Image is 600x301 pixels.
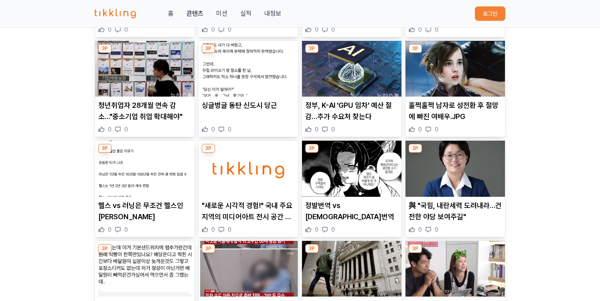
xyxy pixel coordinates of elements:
span: 0 [124,26,128,34]
span: 0 [435,226,438,234]
a: 내정보 [264,9,281,18]
img: 훌쩍훌쩍 남자로 성전환 후 절망에 빠진 여배우.JPG [405,41,505,97]
span: 0 [124,226,128,234]
p: 청년취업자 28개월 연속 감소…"중소기업 취업 확대해야" [98,100,191,122]
img: "새로운 시각적 경험!" 국내 주요 지역의 미디어아트 전시 공간 탐방기 [199,141,298,197]
img: 헬스 vs 러닝은 무조건 헬스인 이유 [95,141,195,197]
span: 0 [315,125,318,133]
p: 헬스 vs 러닝은 무조건 헬스인 [PERSON_NAME] [98,200,191,222]
span: 0 [418,226,422,234]
p: 싱글벙글 동탄 신도시 당근 [202,100,295,111]
div: 3P 청년취업자 28개월 연속 감소…"중소기업 취업 확대해야" 청년취업자 28개월 연속 감소…"중소기업 취업 확대해야" 0 0 [95,40,195,137]
span: 0 [331,26,335,34]
button: 미션 [216,9,227,18]
p: "새로운 시각적 경험!" 국내 주요 지역의 미디어아트 전시 공간 탐방기 [202,200,295,222]
div: 3P [305,144,318,153]
span: 0 [435,125,438,133]
div: 3P 헬스 vs 러닝은 무조건 헬스인 이유 헬스 vs 러닝은 무조건 헬스인 [PERSON_NAME] 0 0 [95,140,195,237]
div: 3P 정발번역 vs 불법번역 정발번역 vs [DEMOGRAPHIC_DATA]번역 0 0 [302,140,402,237]
span: 0 [108,26,111,34]
p: 훌쩍훌쩍 남자로 성전환 후 절망에 빠진 여배우.JPG [409,100,502,122]
span: 0 [124,125,128,133]
div: 3P [202,144,215,153]
span: 0 [211,26,215,34]
div: 3P 정부, K-AI 'GPU 임차' 예산 절감…추가 수요처 찾는다 정부, K-AI 'GPU 임차' 예산 절감…추가 수요처 찾는다 0 0 [302,40,402,137]
span: 0 [315,26,318,34]
div: 3P [98,244,111,253]
span: 0 [435,26,438,34]
img: 정부, K-AI 'GPU 임차' 예산 절감…추가 수요처 찾는다 [302,41,401,97]
div: 3P 싱글벙글 동탄 신도시 당근 싱글벙글 동탄 신도시 당근 0 0 [198,40,298,137]
div: 3P [98,144,111,153]
img: 선 넘은 배달대행.,, [95,241,195,297]
div: 3P [409,44,422,53]
div: 3P [409,244,422,253]
span: 0 [228,26,231,34]
div: 3P "새로운 시각적 경험!" 국내 주요 지역의 미디어아트 전시 공간 탐방기 "새로운 시각적 경험!" 국내 주요 지역의 미디어아트 전시 공간 탐방기 0 0 [198,140,298,237]
img: 티끌링 [95,9,136,18]
span: 0 [211,226,215,234]
span: 0 [228,226,231,234]
span: 0 [331,226,335,234]
img: 청년취업자 28개월 연속 감소…"중소기업 취업 확대해야" [95,41,195,97]
a: 홈 [168,9,174,18]
a: 콘텐츠 [186,9,203,18]
span: 0 [228,125,231,133]
span: 0 [211,125,215,133]
span: 0 [331,125,335,133]
p: 정부, K-AI 'GPU 임차' 예산 절감…추가 수요처 찾는다 [305,100,398,122]
img: [주간 뉴욕증시] 금리 인하 기대 속 '인플레이션' 지표 주목 [302,241,401,297]
span: 0 [108,226,111,234]
img: 인천 총기 살인 피의자 cctv 공개 [199,241,298,297]
img: '강남 80평家' 백지영♥정석원 재산 공개…"차 2대·집 1채 있다" [405,241,505,297]
div: 3P [305,244,318,253]
div: 3P 훌쩍훌쩍 남자로 성전환 후 절망에 빠진 여배우.JPG 훌쩍훌쩍 남자로 성전환 후 절망에 빠진 여배우.JPG 0 0 [405,40,505,137]
span: 0 [108,125,111,133]
p: 與 "국힘, 내란세력 도려내라…건전한 야당 보여주길" [409,200,502,222]
span: 0 [418,125,422,133]
div: 3P [98,44,111,53]
span: 0 [315,226,318,234]
div: 3P [305,44,318,53]
img: 정발번역 vs 불법번역 [302,141,401,197]
a: 실적 [240,9,251,18]
div: 3P [409,144,422,153]
div: 3P 與 "국힘, 내란세력 도려내라…건전한 야당 보여주길" 與 "국힘, 내란세력 도려내라…건전한 야당 보여주길" 0 0 [405,140,505,237]
span: 0 [418,26,422,34]
img: 싱글벙글 동탄 신도시 당근 [199,41,298,97]
div: 3P [202,44,215,53]
p: 정발번역 vs [DEMOGRAPHIC_DATA]번역 [305,200,398,222]
div: 3P [202,244,215,253]
img: 與 "국힘, 내란세력 도려내라…건전한 야당 보여주길" [405,141,505,197]
button: 로그인 [475,6,505,21]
